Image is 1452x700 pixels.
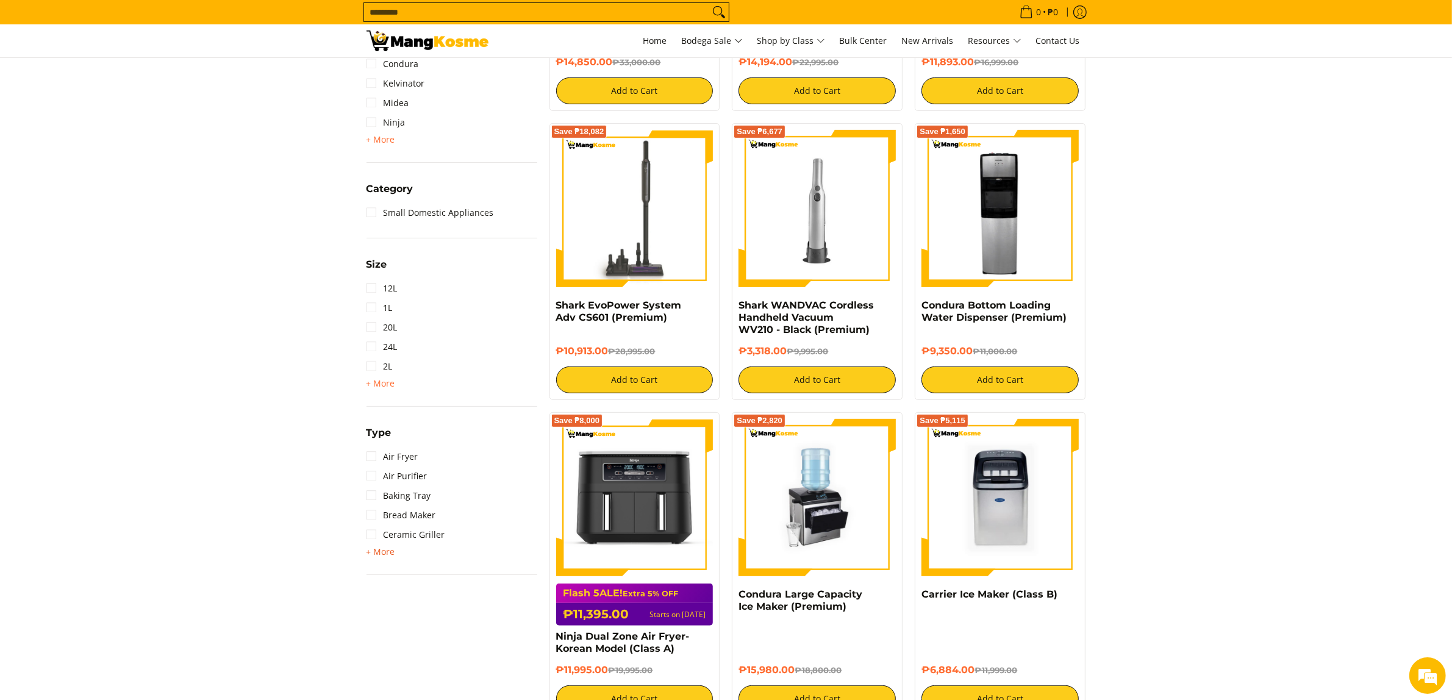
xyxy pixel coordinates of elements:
h6: ₱15,980.00 [739,664,896,676]
textarea: Type your message and hit 'Enter' [6,333,232,376]
a: Air Purifier [367,466,427,486]
h6: ₱6,884.00 [921,664,1079,676]
img: shark-wandvac-handheld-vacuum-premium-full-view-mang-kosme [739,130,896,287]
del: ₱16,999.00 [974,57,1018,67]
span: Home [643,35,667,46]
del: ₱22,995.00 [792,57,839,67]
button: Add to Cart [739,77,896,104]
a: Air Fryer [367,447,418,466]
nav: Main Menu [501,24,1086,57]
a: Baking Tray [367,486,431,505]
div: Chat with us now [63,68,205,84]
del: ₱19,995.00 [609,665,653,675]
button: Add to Cart [921,366,1079,393]
a: Kelvinator [367,74,425,93]
div: Minimize live chat window [200,6,229,35]
a: Condura Large Capacity Ice Maker (Premium) [739,588,862,612]
span: ₱0 [1046,8,1060,16]
summary: Open [367,545,395,559]
span: + More [367,379,395,388]
span: Save ₱2,820 [737,417,782,424]
h6: ₱14,850.00 [556,56,713,68]
span: 0 [1035,8,1043,16]
span: Size [367,260,387,270]
span: Save ₱5,115 [920,417,965,424]
button: Add to Cart [556,366,713,393]
span: Category [367,184,413,194]
button: Add to Cart [556,77,713,104]
h6: ₱11,995.00 [556,664,713,676]
h6: ₱14,194.00 [739,56,896,68]
h6: ₱11,893.00 [921,56,1079,68]
a: Shop by Class [751,24,831,57]
img: shark-evopower-wireless-vacuum-full-view-mang-kosme [556,130,713,287]
a: Midea [367,93,409,113]
summary: Open [367,428,392,447]
a: 2L [367,357,393,376]
a: Contact Us [1030,24,1086,57]
button: Search [709,3,729,21]
button: Add to Cart [739,366,896,393]
span: Bulk Center [840,35,887,46]
h6: ₱10,913.00 [556,345,713,357]
button: Add to Cart [921,77,1079,104]
a: 24L [367,337,398,357]
span: Type [367,428,392,438]
summary: Open [367,184,413,203]
a: Home [637,24,673,57]
a: Shark WANDVAC Cordless Handheld Vacuum WV210 - Black (Premium) [739,299,874,335]
summary: Open [367,376,395,391]
a: 20L [367,318,398,337]
span: Save ₱1,650 [920,128,965,135]
h6: ₱3,318.00 [739,345,896,357]
span: • [1016,5,1062,19]
a: Small Domestic Appliances [367,203,494,223]
a: New Arrivals [896,24,960,57]
del: ₱9,995.00 [787,346,828,356]
span: + More [367,547,395,557]
span: Save ₱18,082 [554,128,604,135]
a: Shark EvoPower System Adv CS601 (Premium) [556,299,682,323]
span: Bodega Sale [682,34,743,49]
a: Condura Bottom Loading Water Dispenser (Premium) [921,299,1067,323]
a: Ninja [367,113,406,132]
span: Resources [968,34,1021,49]
a: Ninja Dual Zone Air Fryer- Korean Model (Class A) [556,630,690,654]
span: We're online! [71,154,168,277]
span: New Arrivals [902,35,954,46]
a: Ceramic Griller [367,525,445,545]
a: Condura [367,54,419,74]
img: Condura Bottom Loading Water Dispenser (Premium) [921,130,1079,287]
del: ₱28,995.00 [609,346,656,356]
img: Carrier Ice Maker (Class B) [921,419,1079,576]
del: ₱18,800.00 [795,665,842,675]
del: ₱11,999.00 [975,665,1017,675]
a: Bulk Center [834,24,893,57]
a: Resources [962,24,1028,57]
a: Bodega Sale [676,24,749,57]
span: Contact Us [1036,35,1080,46]
img: Small Appliances l Mang Kosme: Home Appliances Warehouse Sale [367,30,488,51]
span: Shop by Class [757,34,825,49]
a: 1L [367,298,393,318]
h6: ₱9,350.00 [921,345,1079,357]
img: ninja-dual-zone-air-fryer-full-view-mang-kosme [556,419,713,576]
summary: Open [367,260,387,279]
del: ₱33,000.00 [613,57,661,67]
summary: Open [367,132,395,147]
a: 12L [367,279,398,298]
del: ₱11,000.00 [973,346,1017,356]
span: Save ₱6,677 [737,128,782,135]
span: + More [367,135,395,145]
a: Bread Maker [367,505,436,525]
img: https://mangkosme.com/products/condura-large-capacity-ice-maker-premium [739,419,896,576]
a: Carrier Ice Maker (Class B) [921,588,1057,600]
span: Save ₱8,000 [554,417,600,424]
